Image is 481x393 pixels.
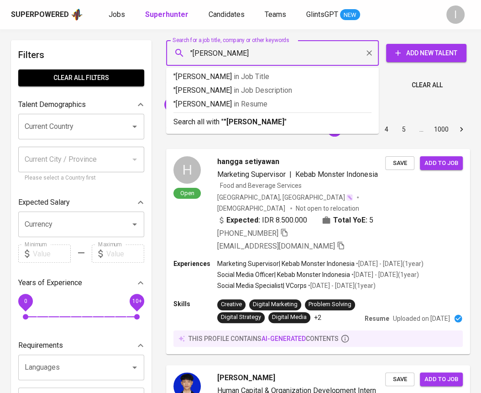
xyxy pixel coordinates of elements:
span: Add to job [424,158,458,169]
p: Please select a Country first [25,174,138,183]
p: Uploaded on [DATE] [393,314,450,323]
span: Save [390,158,410,169]
button: Open [128,361,141,374]
span: NEW [340,11,360,20]
span: "Setiawan Hariyad" [164,100,227,109]
span: | [289,169,292,180]
button: Go to page 1000 [431,122,451,137]
div: H [173,156,201,184]
button: Open [128,120,141,133]
p: Talent Demographics [18,99,86,110]
a: GlintsGPT NEW [306,9,360,21]
span: Clear All filters [26,72,137,84]
p: Resume [365,314,389,323]
span: [EMAIL_ADDRESS][DOMAIN_NAME] [217,242,335,250]
p: Years of Experience [18,277,82,288]
span: Kebab Monster Indonesia [295,170,378,179]
div: Digital Strategy [221,313,261,322]
div: Superpowered [11,10,69,20]
button: Go to page 5 [397,122,411,137]
p: • [DATE] - [DATE] ( 1 year ) [307,281,376,290]
span: hangga setiyawan [217,156,279,167]
p: • [DATE] - [DATE] ( 1 year ) [355,259,423,268]
div: "Setiawan Hariyad" [164,97,236,112]
p: Search all with " " [173,117,371,127]
div: Digital Marketing [253,300,298,309]
span: Add New Talent [393,48,459,59]
span: in Resume [234,100,267,108]
p: Skills [173,299,217,308]
span: Clear All [412,80,443,91]
p: "[PERSON_NAME] [173,71,371,82]
div: Requirements [18,336,144,355]
span: Jobs [109,10,125,19]
h6: Filters [18,48,144,62]
b: Superhunter [145,10,188,19]
div: IDR 8.500.000 [217,215,307,226]
a: Teams [265,9,288,21]
span: Marketing Supervisor [217,170,286,179]
span: Food and Beverage Services [220,182,302,189]
div: Creative [221,300,242,309]
div: [GEOGRAPHIC_DATA], [GEOGRAPHIC_DATA] [217,193,353,202]
p: Expected Salary [18,197,70,208]
a: Superpoweredapp logo [11,8,83,21]
div: I [446,5,465,24]
span: [DEMOGRAPHIC_DATA] [217,204,287,213]
button: Go to next page [454,122,469,137]
p: • [DATE] - [DATE] ( 1 year ) [350,270,419,279]
span: [PHONE_NUMBER] [217,229,278,238]
img: app logo [71,8,83,21]
b: Total YoE: [333,215,367,226]
a: Superhunter [145,9,190,21]
p: Social Media Officer | Kebab Monster Indonesia [217,270,350,279]
p: "[PERSON_NAME] [173,85,371,96]
div: Talent Demographics [18,96,144,114]
div: Problem Solving [308,300,351,309]
button: Save [385,156,414,170]
p: Not open to relocation [296,204,359,213]
button: Add to job [420,372,463,387]
p: Social Media Specialist | VCorps [217,281,307,290]
button: Save [385,372,414,387]
input: Value [33,244,71,263]
span: Teams [265,10,286,19]
span: in Job Title [234,72,269,81]
p: "[PERSON_NAME] [173,99,371,110]
a: Candidates [209,9,246,21]
input: Value [106,244,144,263]
button: Clear All filters [18,69,144,86]
span: Candidates [209,10,245,19]
b: Expected: [226,215,260,226]
nav: pagination navigation [308,122,470,137]
img: magic_wand.svg [346,194,353,201]
span: AI-generated [261,335,306,342]
span: GlintsGPT [306,10,338,19]
div: … [414,125,429,134]
a: Jobs [109,9,127,21]
span: [PERSON_NAME] [217,372,275,383]
button: Add to job [420,156,463,170]
span: 5 [369,215,373,226]
button: Add New Talent [386,44,466,62]
div: Digital Media [272,313,307,322]
span: 0 [24,298,27,304]
span: in Job Description [234,86,292,95]
button: Clear All [408,77,446,94]
p: +2 [314,313,321,322]
span: Open [177,189,198,197]
p: Requirements [18,340,63,351]
a: HOpenhangga setiyawanMarketing Supervisor|Kebab Monster IndonesiaFood and Beverage Services[GEOGR... [166,149,470,354]
button: Clear [363,47,376,59]
span: 10+ [132,298,141,304]
b: "[PERSON_NAME] [224,117,284,126]
div: Expected Salary [18,193,144,212]
button: Go to page 4 [379,122,394,137]
span: Add to job [424,374,458,385]
p: Experiences [173,259,217,268]
div: Years of Experience [18,274,144,292]
p: this profile contains contents [188,334,339,343]
p: Marketing Supervisor | Kebab Monster Indonesia [217,259,355,268]
span: Save [390,374,410,385]
button: Open [128,218,141,231]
